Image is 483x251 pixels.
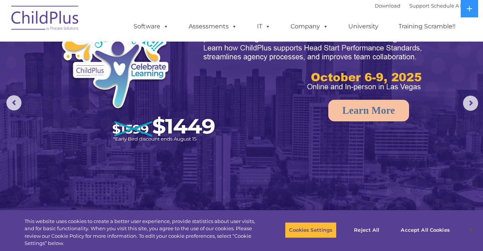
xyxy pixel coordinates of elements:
[25,218,266,247] div: This website uses cookies to create a better user experience, provide statistics about user visit...
[391,19,463,34] a: Training Scramble!!
[126,19,176,34] a: Software
[409,3,429,9] a: Support
[105,50,128,56] span: Last name
[343,222,390,238] button: Reject All
[328,100,409,121] a: Learn More
[397,222,454,238] button: Accept All Cookies
[105,81,137,87] span: Phone number
[341,19,386,34] a: University
[463,222,479,238] button: Close
[285,222,337,238] button: Cookies Settings
[181,19,245,34] a: Assessments
[375,3,400,9] a: Download
[375,3,475,9] font: |
[431,3,475,9] a: Schedule A Demo
[283,19,336,34] a: Company
[249,19,278,34] a: IT
[8,0,83,38] img: ChildPlus by Procare Solutions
